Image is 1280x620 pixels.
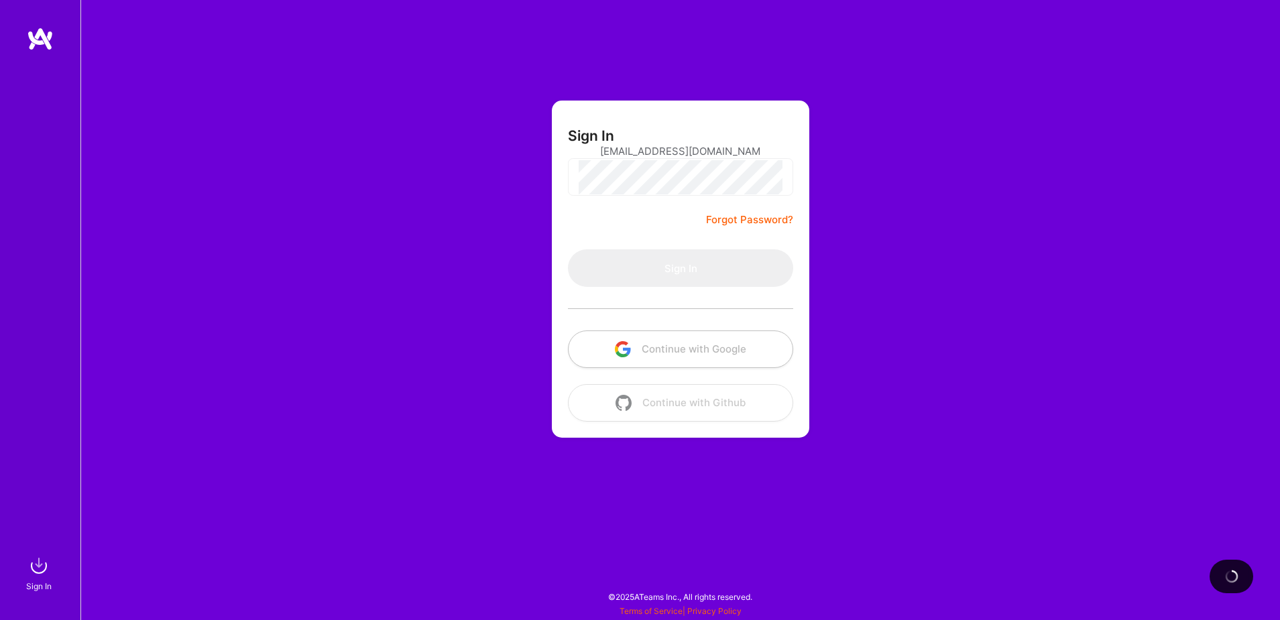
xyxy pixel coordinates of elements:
[25,552,52,579] img: sign in
[80,580,1280,613] div: © 2025 ATeams Inc., All rights reserved.
[26,579,52,593] div: Sign In
[706,212,793,228] a: Forgot Password?
[28,552,52,593] a: sign inSign In
[687,606,742,616] a: Privacy Policy
[568,330,793,368] button: Continue with Google
[27,27,54,51] img: logo
[615,341,631,357] img: icon
[616,395,632,411] img: icon
[568,384,793,422] button: Continue with Github
[568,127,614,144] h3: Sign In
[620,606,683,616] a: Terms of Service
[1224,569,1238,584] img: loading
[568,249,793,287] button: Sign In
[620,606,742,616] span: |
[600,134,761,168] input: Email...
